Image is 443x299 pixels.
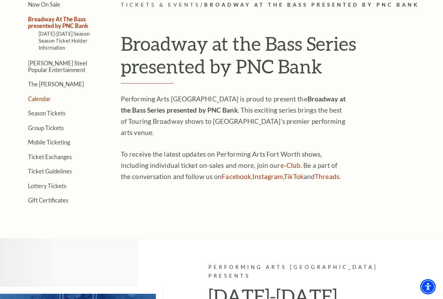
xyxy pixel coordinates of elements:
[204,2,419,8] span: Broadway At The Bass presented by PNC Bank
[28,124,64,131] a: Group Tickets
[28,183,66,189] a: Lottery Tickets
[28,16,88,29] a: Broadway At The Bass presented by PNC Bank
[315,172,339,180] a: Threads - open in a new tab
[121,32,436,84] h1: Broadway at the Bass Series presented by PNC Bank
[28,197,68,204] a: Gift Certificates
[28,60,87,73] a: [PERSON_NAME] Steel Popular Entertainment
[28,81,84,87] a: The [PERSON_NAME]
[121,1,436,9] p: /
[28,1,60,8] a: Now On Sale
[39,38,88,51] a: Season Ticket Holder Information
[28,95,51,102] a: Calendar
[28,139,70,145] a: Mobile Ticketing
[208,263,397,280] p: Performing Arts [GEOGRAPHIC_DATA] Presents
[28,154,72,160] a: Ticket Exchanges
[28,110,65,116] a: Season Tickets
[121,149,348,182] p: To receive the latest updates on Performing Arts Fort Worth shows, including individual ticket on...
[281,161,301,169] a: e-Club
[121,93,348,138] p: Performing Arts [GEOGRAPHIC_DATA] is proud to present the . This exciting series brings the best ...
[420,279,436,294] div: Accessibility Menu
[284,172,304,180] a: TikTok - open in a new tab
[222,172,251,180] a: Facebook - open in a new tab
[121,2,200,8] span: Tickets & Events
[121,95,346,114] strong: Broadway at the Bass Series presented by PNC Bank
[252,172,283,180] a: Instagram - open in a new tab
[39,31,90,37] a: [DATE]-[DATE] Season
[28,168,72,175] a: Ticket Guidelines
